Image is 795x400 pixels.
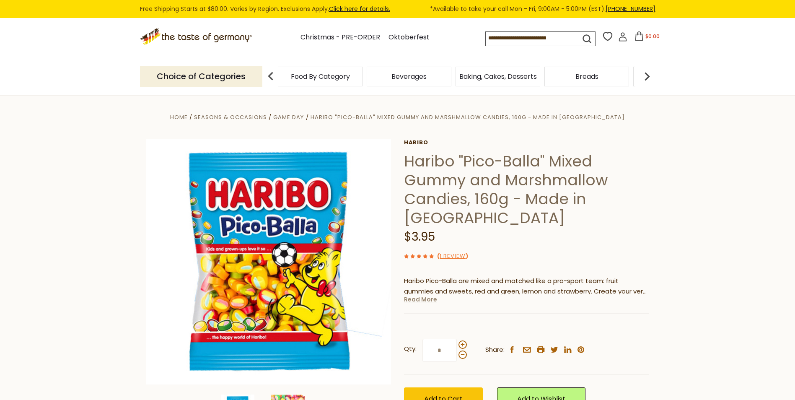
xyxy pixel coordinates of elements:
[404,295,437,304] a: Read More
[485,345,505,355] span: Share:
[606,5,655,13] a: [PHONE_NUMBER]
[459,73,537,80] a: Baking, Cakes, Desserts
[311,113,625,121] a: Haribo "Pico-Balla" Mixed Gummy and Marshmallow Candies, 160g - Made in [GEOGRAPHIC_DATA]
[170,113,188,121] a: Home
[291,73,350,80] a: Food By Category
[422,339,457,362] input: Qty:
[140,66,262,87] p: Choice of Categories
[629,31,665,44] button: $0.00
[391,73,427,80] a: Beverages
[404,152,649,227] h1: Haribo "Pico-Balla" Mixed Gummy and Marshmallow Candies, 160g - Made in [GEOGRAPHIC_DATA]
[140,4,655,14] div: Free Shipping Starts at $80.00. Varies by Region. Exclusions Apply.
[440,252,466,261] a: 1 Review
[645,33,660,40] span: $0.00
[146,139,391,384] img: Haribo "Pico-Balla" Mixed Gummy and Marshmallow Candies, 160g - Made in Germany
[300,32,380,43] a: Christmas - PRE-ORDER
[404,229,435,245] span: $3.95
[639,68,655,85] img: next arrow
[404,276,649,297] p: Haribo Pico-Balla are mixed and matched like a pro-sport team: fruit gummies and sweets, red and ...
[194,113,267,121] a: Seasons & Occasions
[437,252,468,260] span: ( )
[404,139,649,146] a: Haribo
[430,4,655,14] span: *Available to take your call Mon - Fri, 9:00AM - 5:00PM (EST).
[404,344,417,354] strong: Qty:
[388,32,430,43] a: Oktoberfest
[575,73,598,80] a: Breads
[262,68,279,85] img: previous arrow
[329,5,390,13] a: Click here for details.
[273,113,304,121] a: Game Day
